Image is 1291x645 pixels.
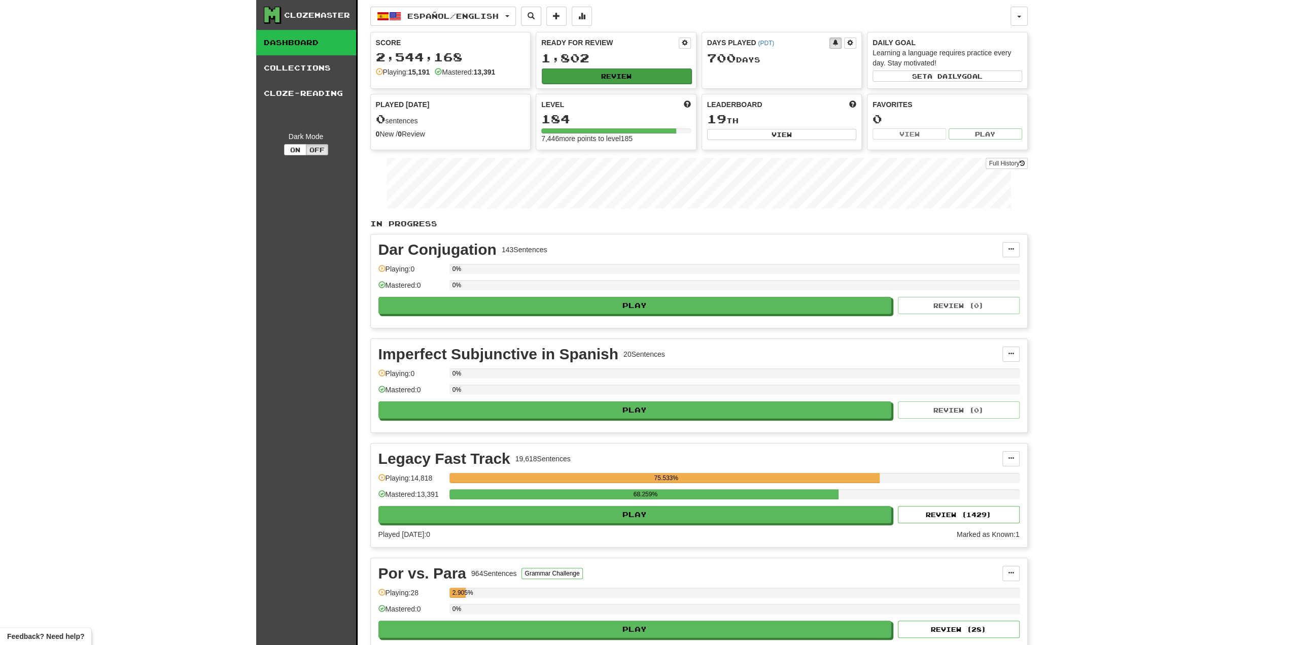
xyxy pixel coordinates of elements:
[378,489,444,506] div: Mastered: 13,391
[541,52,691,64] div: 1,802
[898,621,1020,638] button: Review (28)
[898,297,1020,314] button: Review (0)
[521,7,541,26] button: Search sentences
[378,530,430,538] span: Played [DATE]: 0
[264,131,348,142] div: Dark Mode
[898,401,1020,419] button: Review (0)
[452,473,880,483] div: 75.533%
[376,38,526,48] div: Score
[521,568,582,579] button: Grammar Challenge
[849,99,856,110] span: This week in points, UTC
[623,349,665,359] div: 20 Sentences
[541,113,691,125] div: 184
[684,99,691,110] span: Score more points to level up
[376,112,386,126] span: 0
[927,73,962,80] span: a daily
[378,297,892,314] button: Play
[378,385,444,401] div: Mastered: 0
[473,68,495,76] strong: 13,391
[378,451,510,466] div: Legacy Fast Track
[408,68,430,76] strong: 15,191
[873,113,1022,125] div: 0
[284,144,306,155] button: On
[707,112,726,126] span: 19
[707,51,736,65] span: 700
[376,51,526,63] div: 2,544,168
[398,130,402,138] strong: 0
[873,99,1022,110] div: Favorites
[376,129,526,139] div: New / Review
[707,113,857,126] div: th
[986,158,1027,169] a: Full History
[376,113,526,126] div: sentences
[376,99,430,110] span: Played [DATE]
[957,529,1020,539] div: Marked as Known: 1
[378,604,444,621] div: Mastered: 0
[256,55,356,81] a: Collections
[758,40,774,47] a: (PDT)
[378,566,466,581] div: Por vs. Para
[541,38,679,48] div: Ready for Review
[873,48,1022,68] div: Learning a language requires practice every day. Stay motivated!
[873,38,1022,48] div: Daily Goal
[376,67,430,77] div: Playing:
[898,506,1020,523] button: Review (1429)
[378,280,444,297] div: Mastered: 0
[378,506,892,523] button: Play
[707,52,857,65] div: Day s
[707,99,762,110] span: Leaderboard
[284,10,350,20] div: Clozemaster
[873,128,946,140] button: View
[378,621,892,638] button: Play
[378,242,497,257] div: Dar Conjugation
[707,129,857,140] button: View
[370,7,516,26] button: Español/English
[378,368,444,385] div: Playing: 0
[370,219,1028,229] p: In Progress
[707,38,830,48] div: Days Played
[541,99,564,110] span: Level
[502,245,547,255] div: 143 Sentences
[471,568,517,579] div: 964 Sentences
[873,71,1022,82] button: Seta dailygoal
[542,69,691,84] button: Review
[435,67,495,77] div: Mastered:
[452,588,466,598] div: 2.905%
[541,133,691,144] div: 7,446 more points to level 185
[378,473,444,490] div: Playing: 14,818
[407,12,499,20] span: Español / English
[515,454,571,464] div: 19,618 Sentences
[949,128,1022,140] button: Play
[376,130,380,138] strong: 0
[306,144,328,155] button: Off
[256,30,356,55] a: Dashboard
[378,401,892,419] button: Play
[7,631,84,641] span: Open feedback widget
[256,81,356,106] a: Cloze-Reading
[378,347,618,362] div: Imperfect Subjunctive in Spanish
[378,264,444,281] div: Playing: 0
[546,7,567,26] button: Add sentence to collection
[452,489,839,499] div: 68.259%
[572,7,592,26] button: More stats
[378,588,444,604] div: Playing: 28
